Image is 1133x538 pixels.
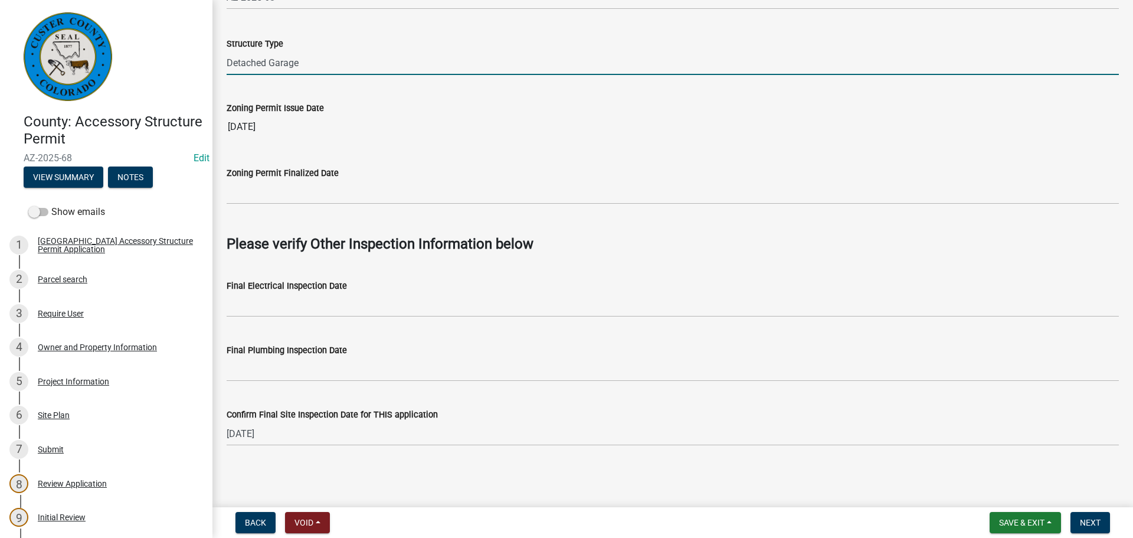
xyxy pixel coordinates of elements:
div: Require User [38,309,84,318]
div: 8 [9,474,28,493]
span: Save & Exit [999,518,1044,527]
div: 1 [9,236,28,255]
label: Final Plumbing Inspection Date [227,347,347,355]
span: AZ-2025-68 [24,152,189,164]
div: 3 [9,304,28,323]
button: Save & Exit [990,512,1061,533]
label: Zoning Permit Issue Date [227,105,324,113]
div: Submit [38,445,64,454]
div: 5 [9,372,28,391]
button: View Summary [24,167,103,188]
wm-modal-confirm: Notes [108,173,153,182]
span: Next [1080,518,1101,527]
label: Zoning Permit Finalized Date [227,169,339,178]
div: Owner and Property Information [38,343,157,351]
div: Review Application [38,480,107,488]
div: 2 [9,270,28,289]
label: Confirm Final Site Inspection Date for THIS application [227,411,438,419]
button: Notes [108,167,153,188]
div: 6 [9,406,28,425]
h4: County: Accessory Structure Permit [24,113,203,148]
img: Custer County, Colorado [24,12,112,101]
div: Project Information [38,377,109,386]
div: Parcel search [38,275,87,283]
div: Site Plan [38,411,70,419]
label: Final Electrical Inspection Date [227,282,347,291]
a: Edit [194,152,209,164]
button: Next [1070,512,1110,533]
div: Initial Review [38,513,86,521]
div: 9 [9,508,28,527]
label: Structure Type [227,40,283,48]
wm-modal-confirm: Edit Application Number [194,152,209,164]
wm-modal-confirm: Summary [24,173,103,182]
button: Void [285,512,330,533]
div: 7 [9,440,28,459]
div: [GEOGRAPHIC_DATA] Accessory Structure Permit Application [38,237,194,253]
label: Show emails [28,205,105,219]
strong: Please verify Other Inspection Information below [227,236,533,252]
div: 4 [9,338,28,357]
span: Back [245,518,266,527]
button: Back [235,512,276,533]
span: Void [294,518,313,527]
